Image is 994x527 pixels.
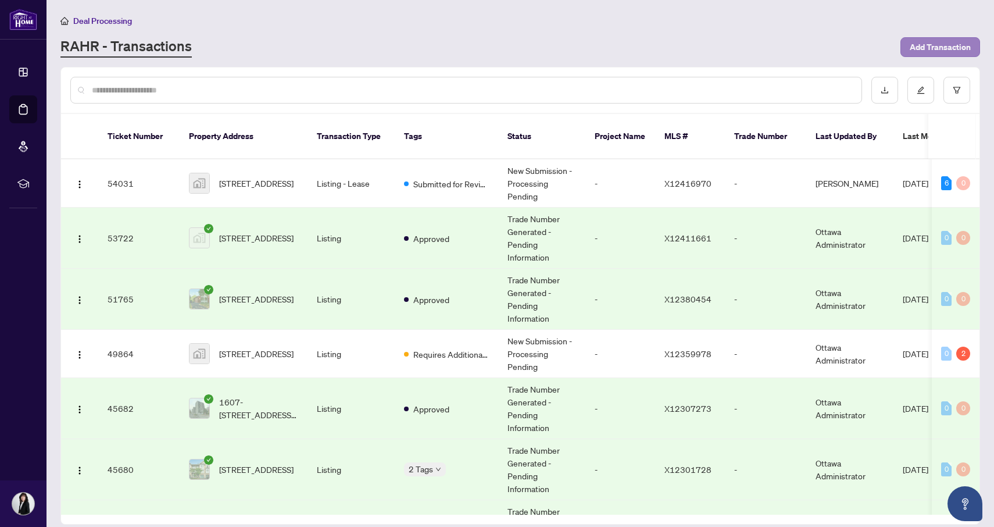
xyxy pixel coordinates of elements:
span: Approved [413,232,449,245]
td: New Submission - Processing Pending [498,330,585,378]
span: check-circle [204,394,213,404]
button: Logo [70,290,89,308]
td: Listing [308,439,395,500]
span: down [435,467,441,472]
th: MLS # [655,114,725,159]
img: thumbnail-img [189,173,209,193]
span: X12416970 [664,178,711,188]
span: download [881,86,889,94]
td: 49864 [98,330,180,378]
td: [PERSON_NAME] [806,159,893,208]
div: 6 [941,176,952,190]
td: - [585,439,655,500]
div: 2 [956,347,970,361]
span: check-circle [204,285,213,294]
div: 0 [941,462,952,476]
td: 54031 [98,159,180,208]
span: X12359978 [664,348,711,359]
button: filter [943,77,970,104]
td: Ottawa Administrator [806,269,893,330]
span: home [60,17,69,25]
div: 0 [956,231,970,245]
div: 0 [941,292,952,306]
span: [STREET_ADDRESS] [219,177,294,190]
td: 45680 [98,439,180,500]
span: edit [917,86,925,94]
td: - [725,330,806,378]
span: Submitted for Review [413,177,489,190]
button: Open asap [947,486,982,521]
td: Trade Number Generated - Pending Information [498,269,585,330]
div: 0 [956,176,970,190]
span: X12301728 [664,464,711,475]
span: X12411661 [664,233,711,243]
span: X12307273 [664,403,711,414]
img: Logo [75,234,84,244]
button: Logo [70,399,89,418]
span: Approved [413,293,449,306]
img: thumbnail-img [189,460,209,479]
button: Logo [70,460,89,479]
img: Profile Icon [12,493,34,515]
td: - [585,208,655,269]
a: RAHR - Transactions [60,37,192,58]
td: Ottawa Administrator [806,378,893,439]
td: Ottawa Administrator [806,208,893,269]
td: - [585,378,655,439]
img: thumbnail-img [189,289,209,309]
td: Listing - Lease [308,159,395,208]
span: Deal Processing [73,16,132,26]
span: Add Transaction [910,38,971,56]
button: download [871,77,898,104]
td: Listing [308,330,395,378]
span: 2 Tags [409,462,433,476]
img: thumbnail-img [189,228,209,248]
span: [DATE] [903,348,928,359]
th: Ticket Number [98,114,180,159]
td: - [585,159,655,208]
td: 53722 [98,208,180,269]
img: Logo [75,350,84,359]
div: 0 [956,401,970,415]
th: Status [498,114,585,159]
td: Listing [308,269,395,330]
span: [DATE] [903,233,928,243]
span: [DATE] [903,464,928,475]
span: [DATE] [903,294,928,304]
td: Listing [308,208,395,269]
td: - [585,269,655,330]
td: New Submission - Processing Pending [498,159,585,208]
td: Trade Number Generated - Pending Information [498,208,585,269]
td: - [725,159,806,208]
span: [DATE] [903,403,928,414]
button: Logo [70,174,89,193]
span: Requires Additional Docs [413,348,489,361]
span: check-circle [204,224,213,233]
span: 1607-[STREET_ADDRESS][PERSON_NAME] [219,396,298,421]
span: [STREET_ADDRESS] [219,293,294,305]
button: Add Transaction [900,37,980,57]
img: Logo [75,295,84,305]
span: [STREET_ADDRESS] [219,347,294,360]
span: check-circle [204,455,213,465]
span: [STREET_ADDRESS] [219,463,294,476]
td: - [725,378,806,439]
th: Trade Number [725,114,806,159]
td: Trade Number Generated - Pending Information [498,439,585,500]
img: Logo [75,466,84,475]
img: Logo [75,405,84,414]
td: Ottawa Administrator [806,330,893,378]
th: Last Updated By [806,114,893,159]
div: 0 [941,231,952,245]
div: 0 [956,292,970,306]
th: Project Name [585,114,655,159]
div: 0 [956,462,970,476]
th: Transaction Type [308,114,395,159]
img: thumbnail-img [189,344,209,364]
td: Listing [308,378,395,439]
span: [STREET_ADDRESS] [219,232,294,244]
span: Last Modified Date [903,130,974,143]
th: Tags [395,114,498,159]
div: 0 [941,401,952,415]
div: 0 [941,347,952,361]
